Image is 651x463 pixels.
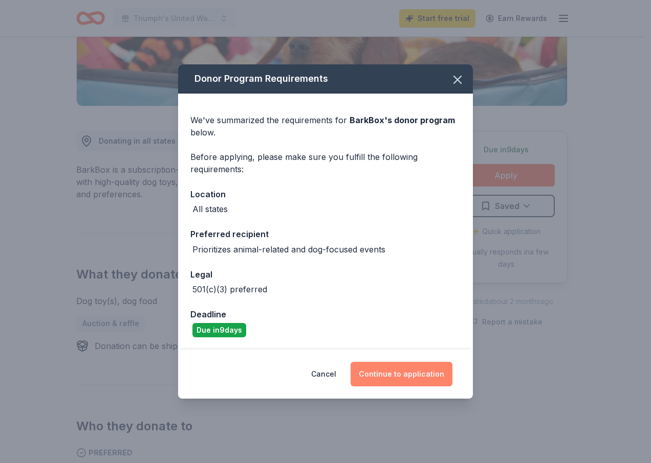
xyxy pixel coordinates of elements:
div: Legal [190,268,461,281]
div: Preferred recipient [190,227,461,241]
div: Prioritizes animal-related and dog-focused events [192,243,385,256]
div: Deadline [190,308,461,321]
div: Before applying, please make sure you fulfill the following requirements: [190,151,461,175]
button: Cancel [311,362,336,386]
div: Due in 9 days [192,323,246,337]
div: All states [192,203,228,215]
div: 501(c)(3) preferred [192,283,267,295]
div: We've summarized the requirements for below. [190,114,461,138]
span: BarkBox 's donor program [350,115,455,125]
div: Donor Program Requirements [178,64,473,94]
div: Location [190,188,461,201]
button: Continue to application [351,362,452,386]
